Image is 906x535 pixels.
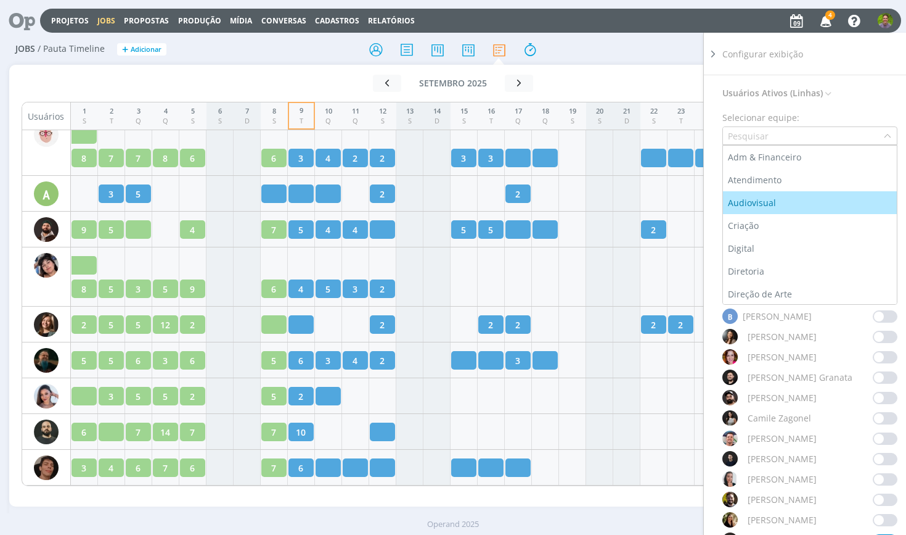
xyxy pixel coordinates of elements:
span: 12 [160,318,170,331]
span: 5 [271,354,276,367]
img: T [878,13,893,28]
button: Mídia [226,16,256,26]
img: B [722,370,738,385]
span: [PERSON_NAME] [748,432,817,445]
span: + [122,43,128,56]
span: 5 [108,283,113,296]
span: 7 [163,462,168,475]
span: 2 [380,283,385,296]
div: D [245,116,250,126]
img: C [722,492,738,507]
span: 5 [108,223,113,236]
div: 16 [488,106,495,117]
span: 3 [515,354,520,367]
div: S [460,116,468,126]
span: [PERSON_NAME] [748,513,817,526]
div: S [650,116,658,126]
div: T [488,116,495,126]
span: 5 [461,223,466,236]
span: 2 [190,318,195,331]
span: 2 [380,318,385,331]
button: Jobs [94,16,119,26]
span: 4 [353,223,357,236]
span: 5 [81,354,86,367]
img: B [722,329,738,344]
div: Q [352,116,359,126]
div: Q [542,116,549,126]
div: 10 [325,106,332,117]
span: 3 [298,152,303,165]
div: Q [163,116,168,126]
div: Digital [728,242,757,255]
button: Projetos [47,16,92,26]
div: 15 [460,106,468,117]
a: Relatórios [368,15,415,26]
span: 2 [81,318,86,331]
img: B [722,349,738,365]
div: S [406,116,414,126]
div: 14 [433,106,441,117]
span: 4 [108,462,113,475]
span: 3 [108,188,113,201]
div: 1 [83,106,86,117]
span: 3 [108,390,113,403]
span: 9 [81,223,86,236]
span: 7 [271,462,276,475]
img: C [722,431,738,446]
div: S [218,116,222,126]
span: 7 [108,152,113,165]
button: setembro 2025 [401,75,505,92]
span: [PERSON_NAME] [748,330,817,343]
img: C [722,512,738,528]
div: Q [325,116,332,126]
span: 2 [380,152,385,165]
div: 19 [569,106,576,117]
div: 8 [272,106,276,117]
span: Propostas [124,15,169,26]
div: S [191,116,195,126]
button: T [877,10,894,31]
button: Produção [174,16,225,26]
span: 5 [488,223,493,236]
span: 6 [81,426,86,439]
span: 2 [678,318,683,331]
span: 3 [488,152,493,165]
span: setembro 2025 [419,77,487,89]
img: A [34,122,59,147]
div: Diretoria [728,265,767,278]
div: 20 [596,106,603,117]
div: 21 [623,106,631,117]
div: Audiovisual [728,196,778,209]
img: N [34,384,59,409]
div: 5 [191,106,195,117]
div: Adm & Financeiro [728,151,804,164]
img: E [34,253,59,278]
span: 6 [190,152,195,165]
span: [PERSON_NAME] Granata [748,371,852,384]
div: T [110,116,113,126]
div: 9 [300,106,303,116]
div: Q [136,116,141,126]
div: Criação [728,219,761,232]
div: B [722,309,738,324]
span: [PERSON_NAME] [743,310,812,323]
span: 6 [271,283,276,296]
img: C [722,410,738,426]
button: +Adicionar [117,43,166,56]
span: 7 [136,426,141,439]
div: S [272,116,276,126]
span: 2 [380,188,385,201]
button: Conversas [258,16,310,26]
span: 4 [325,152,330,165]
div: 3 [136,106,141,117]
div: S [83,116,86,126]
span: 7 [271,426,276,439]
span: 3 [461,152,466,165]
span: 3 [163,354,168,367]
div: Q [515,116,522,126]
img: B [722,390,738,405]
span: 5 [271,390,276,403]
span: 7 [190,426,195,439]
span: Usuários Ativos (Linhas) [722,85,833,101]
div: 6 [218,106,222,117]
